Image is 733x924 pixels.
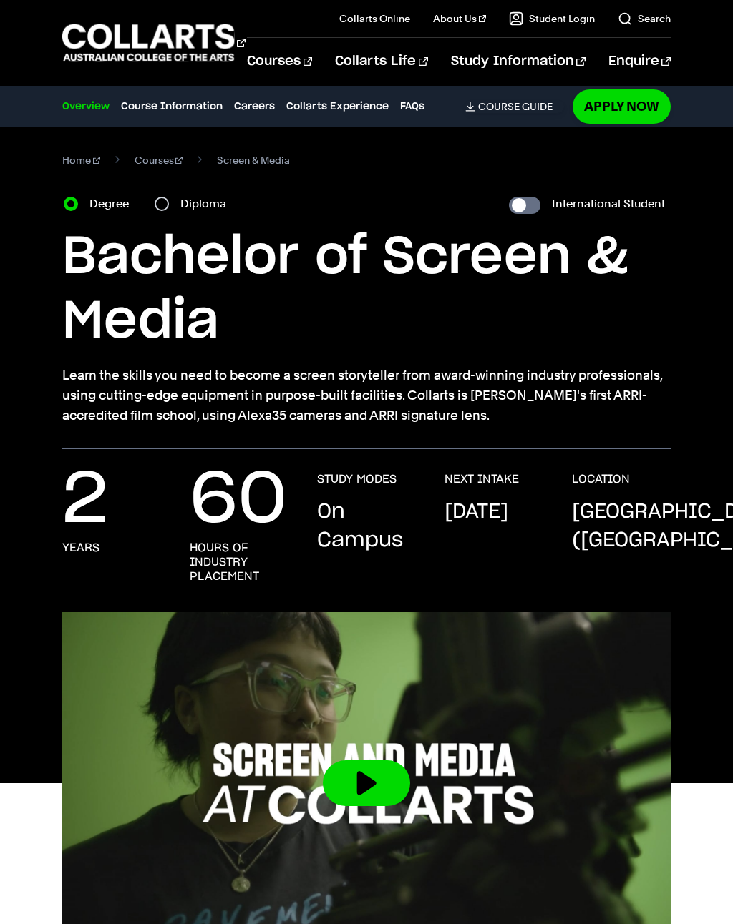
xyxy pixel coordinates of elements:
label: Diploma [180,194,235,214]
a: Overview [62,99,110,114]
a: FAQs [400,99,424,114]
a: Student Login [509,11,595,26]
p: On Campus [317,498,416,555]
span: Screen & Media [217,150,290,170]
a: Study Information [451,38,586,85]
p: 2 [62,472,108,529]
h3: STUDY MODES [317,472,397,486]
a: Collarts Life [335,38,427,85]
a: Courses [247,38,312,85]
p: 60 [190,472,287,529]
a: Search [618,11,671,26]
label: International Student [552,194,665,214]
h1: Bachelor of Screen & Media [62,225,671,354]
a: Enquire [608,38,671,85]
a: Apply Now [573,89,671,123]
p: Learn the skills you need to become a screen storyteller from award-winning industry professional... [62,365,671,426]
a: About Us [433,11,486,26]
a: Courses [135,150,183,170]
a: Collarts Online [339,11,410,26]
a: Course Guide [465,100,564,113]
a: Careers [234,99,275,114]
a: Collarts Experience [286,99,389,114]
h3: years [62,541,99,555]
p: [DATE] [445,498,508,526]
h3: LOCATION [572,472,630,486]
h3: NEXT INTAKE [445,472,519,486]
h3: hours of industry placement [190,541,288,584]
label: Degree [89,194,137,214]
div: Go to homepage [62,22,211,63]
a: Course Information [121,99,223,114]
a: Home [62,150,100,170]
